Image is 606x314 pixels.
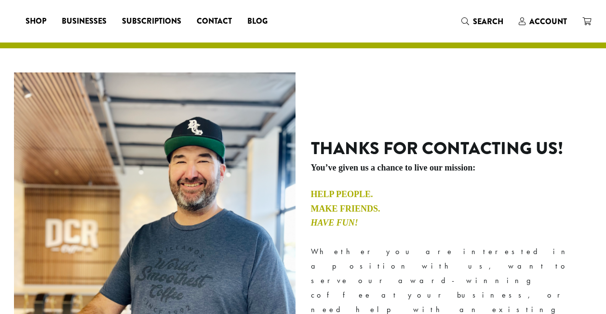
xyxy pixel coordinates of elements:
[122,15,181,28] span: Subscriptions
[311,218,358,228] em: Have Fun!
[311,204,593,214] h4: Make Friends.
[311,163,593,173] h5: You’ve given us a chance to live our mission:
[26,15,46,28] span: Shop
[311,138,593,159] h2: Thanks for contacting us!
[529,16,567,27] span: Account
[473,16,503,27] span: Search
[197,15,232,28] span: Contact
[247,15,268,28] span: Blog
[454,14,511,29] a: Search
[311,189,593,200] h4: Help People.
[62,15,107,28] span: Businesses
[18,14,54,29] a: Shop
